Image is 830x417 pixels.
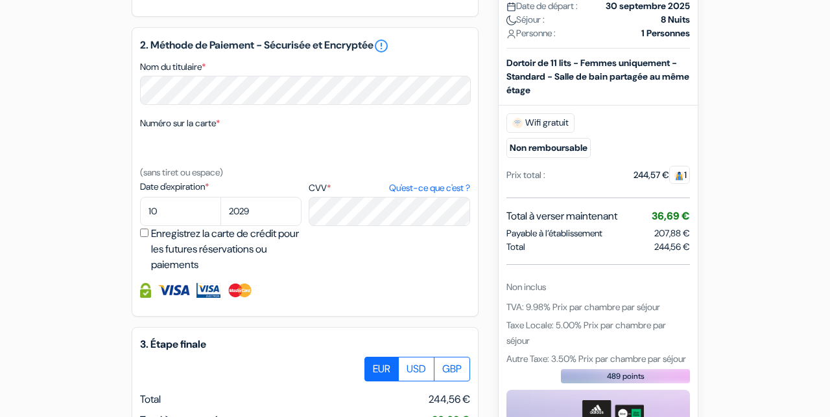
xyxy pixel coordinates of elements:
[506,208,617,224] span: Total à verser maintenant
[158,283,190,298] img: Visa
[654,227,690,239] span: 207,88 €
[429,392,470,407] span: 244,56 €
[506,113,575,133] span: Wifi gratuit
[506,319,666,346] span: Taxe Locale: 5.00% Prix par chambre par séjour
[506,13,545,27] span: Séjour :
[634,168,690,182] div: 244,57 €
[151,226,305,273] label: Enregistrez la carte de crédit pour les futures réservations ou paiements
[373,38,389,54] a: error_outline
[506,168,545,182] div: Prix total :
[506,29,516,39] img: user_icon.svg
[506,301,660,313] span: TVA: 9.98% Prix par chambre par séjour
[364,357,399,381] label: EUR
[389,181,470,195] a: Qu'est-ce que c'est ?
[512,118,523,128] img: free_wifi.svg
[140,166,223,178] small: (sans tiret ou espace)
[506,353,686,365] span: Autre Taxe: 3.50% Prix par chambre par séjour
[669,166,690,184] span: 1
[506,227,602,240] span: Payable à l’établissement
[506,240,525,254] span: Total
[661,13,690,27] strong: 8 Nuits
[227,283,254,298] img: Master Card
[506,2,516,12] img: calendar.svg
[196,283,220,298] img: Visa Electron
[652,209,690,223] span: 36,69 €
[140,392,161,406] span: Total
[506,138,591,158] small: Non remboursable
[398,357,434,381] label: USD
[434,357,470,381] label: GBP
[140,283,151,298] img: Information de carte de crédit entièrement encryptée et sécurisée
[140,117,220,130] label: Numéro sur la carte
[365,357,470,381] div: Basic radio toggle button group
[641,27,690,40] strong: 1 Personnes
[140,180,302,194] label: Date d'expiration
[140,60,206,74] label: Nom du titulaire
[140,338,470,350] h5: 3. Étape finale
[654,240,690,254] span: 244,56 €
[506,27,556,40] span: Personne :
[674,171,684,181] img: guest.svg
[506,280,690,294] div: Non inclus
[607,370,645,382] span: 489 points
[506,16,516,25] img: moon.svg
[140,38,470,54] h5: 2. Méthode de Paiement - Sécurisée et Encryptée
[506,57,689,96] b: Dortoir de 11 lits - Femmes uniquement - Standard - Salle de bain partagée au même étage
[309,181,470,195] label: CVV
